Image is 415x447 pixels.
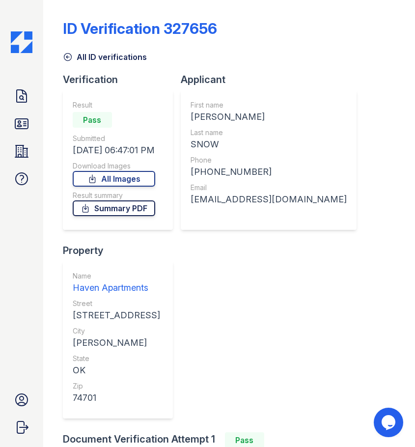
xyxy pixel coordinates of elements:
a: Name Haven Apartments [73,271,160,295]
a: All ID verifications [63,51,147,63]
div: Street [73,299,160,308]
div: Applicant [181,73,364,86]
div: SNOW [191,138,347,151]
div: Verification [63,73,181,86]
div: Name [73,271,160,281]
div: Haven Apartments [73,281,160,295]
iframe: chat widget [374,408,405,437]
div: Pass [73,112,112,128]
div: [EMAIL_ADDRESS][DOMAIN_NAME] [191,193,347,206]
div: Property [63,244,181,257]
div: State [73,354,160,363]
div: [PERSON_NAME] [73,336,160,350]
div: [STREET_ADDRESS] [73,308,160,322]
div: Zip [73,381,160,391]
div: Download Images [73,161,155,171]
div: [PERSON_NAME] [191,110,347,124]
div: Result [73,100,155,110]
a: Summary PDF [73,200,155,216]
div: Last name [191,128,347,138]
div: Submitted [73,134,155,143]
div: First name [191,100,347,110]
img: CE_Icon_Blue-c292c112584629df590d857e76928e9f676e5b41ef8f769ba2f05ee15b207248.png [11,31,32,53]
div: Email [191,183,347,193]
div: OK [73,363,160,377]
div: Phone [191,155,347,165]
div: ID Verification 327656 [63,20,217,37]
div: [PHONE_NUMBER] [191,165,347,179]
div: 74701 [73,391,160,405]
div: Result summary [73,191,155,200]
div: [DATE] 06:47:01 PM [73,143,155,157]
div: City [73,326,160,336]
a: All Images [73,171,155,187]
